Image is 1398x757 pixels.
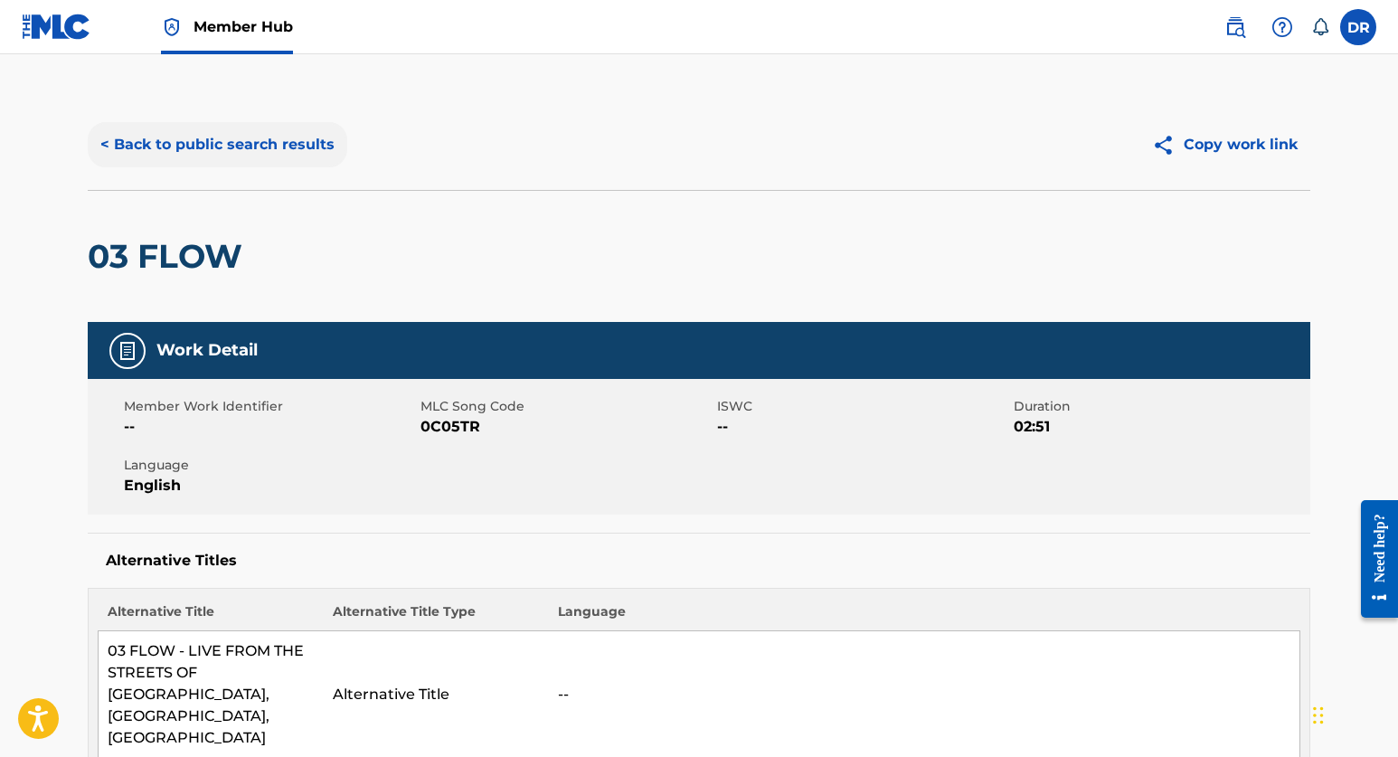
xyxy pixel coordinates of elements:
[124,456,416,475] span: Language
[1217,9,1253,45] a: Public Search
[549,602,1300,631] th: Language
[1139,122,1310,167] button: Copy work link
[1271,16,1293,38] img: help
[1014,416,1306,438] span: 02:51
[22,14,91,40] img: MLC Logo
[124,397,416,416] span: Member Work Identifier
[1224,16,1246,38] img: search
[420,416,713,438] span: 0C05TR
[124,475,416,497] span: English
[124,416,416,438] span: --
[88,122,347,167] button: < Back to public search results
[420,397,713,416] span: MLC Song Code
[324,602,549,631] th: Alternative Title Type
[1152,134,1184,156] img: Copy work link
[717,416,1009,438] span: --
[1311,18,1329,36] div: Notifications
[117,340,138,362] img: Work Detail
[156,340,258,361] h5: Work Detail
[1014,397,1306,416] span: Duration
[194,16,293,37] span: Member Hub
[1340,9,1376,45] div: User Menu
[99,602,324,631] th: Alternative Title
[161,16,183,38] img: Top Rightsholder
[1347,481,1398,636] iframe: Resource Center
[106,552,1292,570] h5: Alternative Titles
[717,397,1009,416] span: ISWC
[88,236,251,277] h2: 03 FLOW
[1313,688,1324,743] div: Drag
[1308,670,1398,757] iframe: Chat Widget
[1264,9,1300,45] div: Help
